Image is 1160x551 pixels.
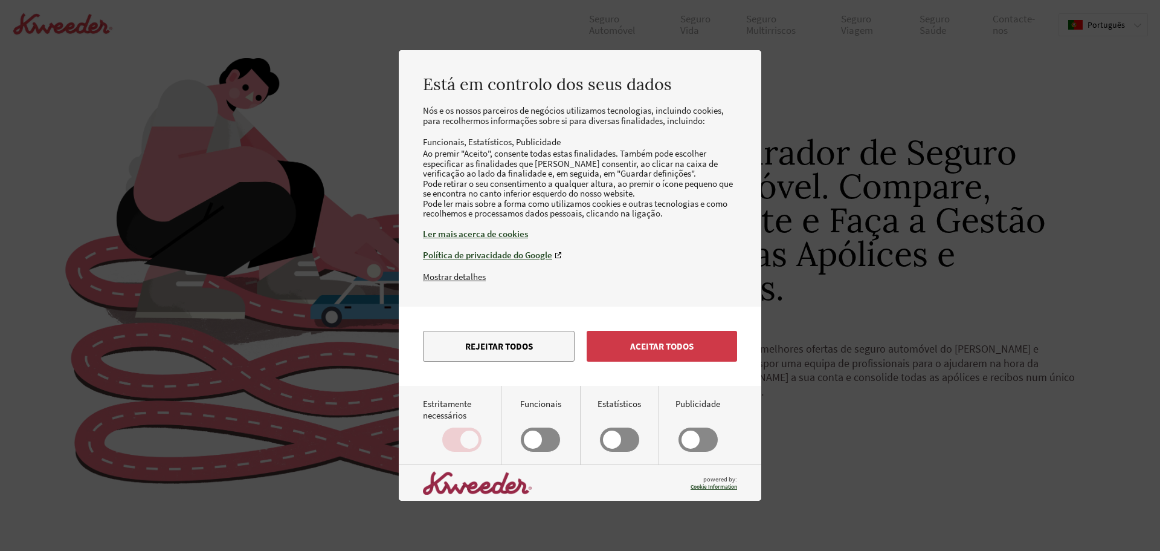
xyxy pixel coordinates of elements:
[423,136,468,148] li: Funcionais
[423,471,532,495] img: logo
[399,307,761,386] div: menu
[423,74,737,94] h2: Está em controlo dos seus dados
[691,483,737,491] a: Cookie Information
[516,136,561,148] li: Publicidade
[423,249,737,261] a: Política de privacidade do Google
[598,398,641,452] label: Estatísticos
[691,475,737,491] span: powered by:
[423,331,575,362] button: Rejeitar todos
[423,271,486,282] button: Mostrar detalhes
[423,228,737,240] a: Ler mais acerca de cookies
[423,398,501,452] label: Estritamente necessários
[520,398,561,452] label: Funcionais
[423,106,737,271] div: Nós e os nossos parceiros de negócios utilizamos tecnologias, incluindo cookies, para recolhermos...
[675,398,720,452] label: Publicidade
[468,136,516,148] li: Estatísticos
[587,331,737,362] button: Aceitar todos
